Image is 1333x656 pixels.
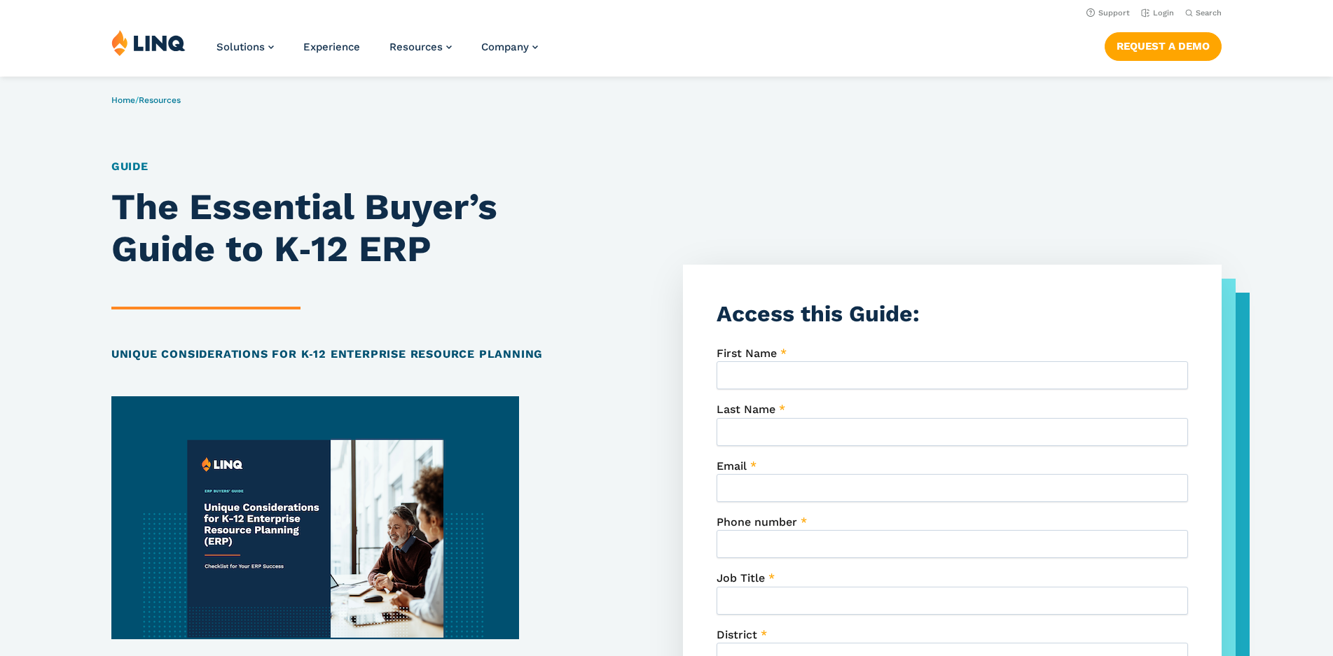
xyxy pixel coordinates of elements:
span: Job Title [717,571,765,585]
span: First Name [717,347,777,360]
img: LINQ | K‑12 Software [111,29,186,56]
span: Resources [389,41,443,53]
button: Open Search Bar [1185,8,1222,18]
img: ERP Buyers Guide Thumbnail [111,396,519,639]
a: Request a Demo [1105,32,1222,60]
h2: Unique Considerations for K‑12 Enterprise Resource Planning [111,346,555,363]
a: Home [111,95,135,105]
span: District [717,628,757,641]
span: Email [717,459,747,473]
nav: Primary Navigation [216,29,538,76]
h1: The Essential Buyer’s Guide to K‑12 ERP [111,186,555,270]
a: Resources [389,41,452,53]
a: Company [481,41,538,53]
a: Guide [111,160,149,173]
span: Solutions [216,41,265,53]
span: Company [481,41,529,53]
a: Solutions [216,41,274,53]
span: Phone number [717,515,797,529]
nav: Button Navigation [1105,29,1222,60]
h3: Access this Guide: [717,298,1188,330]
span: Last Name [717,403,775,416]
span: Search [1196,8,1222,18]
a: Experience [303,41,360,53]
span: / [111,95,181,105]
a: Resources [139,95,181,105]
a: Support [1086,8,1130,18]
a: Login [1141,8,1174,18]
